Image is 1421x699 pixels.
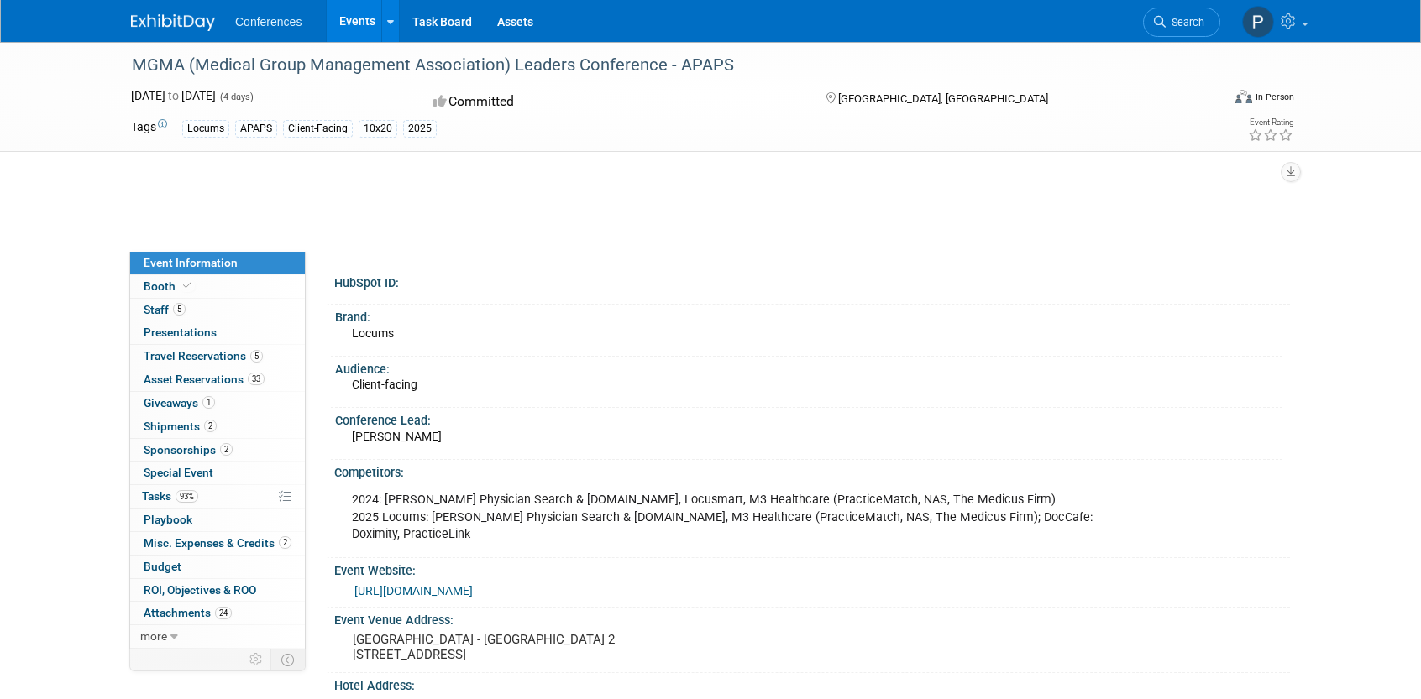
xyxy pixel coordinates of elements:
[130,252,305,274] a: Event Information
[283,120,353,138] div: Client-Facing
[218,91,254,102] span: (4 days)
[428,87,800,117] div: Committed
[130,532,305,555] a: Misc. Expenses & Credits2
[352,378,417,391] span: Client-facing
[1235,90,1252,103] img: Format-Inperson.png
[220,443,233,456] span: 2
[130,602,305,624] a: Attachments24
[334,558,1290,579] div: Event Website:
[130,439,305,462] a: Sponsorships2
[131,118,167,138] td: Tags
[335,408,1282,429] div: Conference Lead:
[165,89,181,102] span: to
[353,632,714,662] pre: [GEOGRAPHIC_DATA] - [GEOGRAPHIC_DATA] 2 [STREET_ADDRESS]
[130,556,305,578] a: Budget
[1121,87,1294,112] div: Event Format
[352,326,394,340] span: Locums
[173,303,186,316] span: 5
[130,392,305,415] a: Giveaways1
[334,460,1290,481] div: Competitors:
[176,490,198,503] span: 93%
[130,579,305,602] a: ROI, Objectives & ROO
[144,583,256,597] span: ROI, Objectives & ROO
[144,303,186,316] span: Staff
[144,256,238,269] span: Event Information
[144,326,217,339] span: Presentations
[144,443,233,456] span: Sponsorships
[403,120,437,138] div: 2025
[144,560,181,573] span: Budget
[144,396,215,409] span: Giveaways
[144,279,195,293] span: Booth
[144,373,265,386] span: Asset Reservations
[359,120,397,138] div: 10x20
[130,415,305,438] a: Shipments2
[334,673,1290,694] div: Hotel Address:
[248,373,265,385] span: 33
[130,462,305,484] a: Special Event
[340,483,1104,550] div: 2024: [PERSON_NAME] Physician Search & [DOMAIN_NAME], Locusmart, M3 Healthcare (PracticeMatch, NA...
[144,606,232,619] span: Attachments
[130,368,305,391] a: Asset Reservations33
[130,275,305,298] a: Booth
[131,14,215,31] img: ExhibitDay
[130,509,305,531] a: Playbook
[334,270,1290,291] div: HubSpot ID:
[182,120,229,138] div: Locums
[144,466,213,479] span: Special Event
[130,345,305,368] a: Travel Reservations5
[271,649,306,670] td: Toggle Event Tabs
[142,489,198,503] span: Tasks
[215,607,232,619] span: 24
[235,120,277,138] div: APAPS
[335,305,1282,326] div: Brand:
[1248,118,1293,127] div: Event Rating
[279,536,291,549] span: 2
[131,89,216,102] span: [DATE] [DATE]
[250,350,263,363] span: 5
[1255,91,1294,103] div: In-Person
[204,420,217,432] span: 2
[144,513,192,526] span: Playbook
[126,50,1195,81] div: MGMA (Medical Group Management Association) Leaders Conference - APAPS
[183,281,191,290] i: Booth reservation complete
[144,349,263,363] span: Travel Reservations
[838,92,1048,105] span: [GEOGRAPHIC_DATA], [GEOGRAPHIC_DATA]
[1143,8,1220,37] a: Search
[1242,6,1274,38] img: Priscilla Wheeler
[352,430,442,443] span: [PERSON_NAME]
[334,608,1290,629] div: Event Venue Address:
[130,485,305,508] a: Tasks93%
[130,625,305,648] a: more
[140,629,167,643] span: more
[242,649,271,670] td: Personalize Event Tab Strip
[130,299,305,321] a: Staff5
[202,396,215,409] span: 1
[144,536,291,550] span: Misc. Expenses & Credits
[144,420,217,433] span: Shipments
[130,321,305,344] a: Presentations
[235,15,302,29] span: Conferences
[354,584,473,597] a: [URL][DOMAIN_NAME]
[1166,16,1204,29] span: Search
[335,357,1282,378] div: Audience:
